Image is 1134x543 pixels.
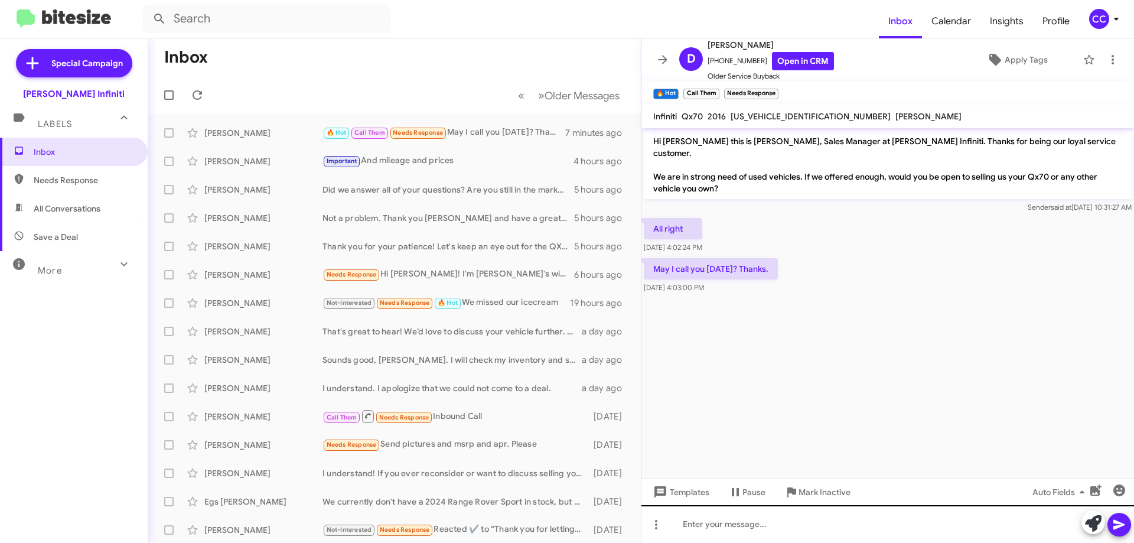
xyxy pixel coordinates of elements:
a: Insights [980,4,1033,38]
span: Older Service Buyback [708,70,834,82]
span: [PERSON_NAME] [895,111,962,122]
p: All right [644,218,702,239]
span: 2016 [708,111,726,122]
span: Needs Response [380,299,430,307]
div: [PERSON_NAME] [204,269,322,281]
div: Did we answer all of your questions? Are you still in the market for a vehicle? [322,184,574,196]
span: [PHONE_NUMBER] [708,52,834,70]
span: [DATE] 4:02:24 PM [644,243,702,252]
span: » [538,88,545,103]
p: Hi [PERSON_NAME] this is [PERSON_NAME], Sales Manager at [PERSON_NAME] Infiniti. Thanks for being... [644,131,1132,199]
span: said at [1051,203,1071,212]
div: Not a problem. Thank you [PERSON_NAME] and have a great day! [322,212,574,224]
div: [PERSON_NAME] [204,326,322,337]
span: Inbox [34,146,134,158]
button: Auto Fields [1023,482,1099,503]
span: Needs Response [327,441,377,448]
div: [PERSON_NAME] [204,184,322,196]
span: Call Them [354,129,385,136]
div: [PERSON_NAME] [204,411,322,422]
div: And mileage and prices [322,154,573,168]
span: 🔥 Hot [327,129,347,136]
span: More [38,265,62,276]
span: Needs Response [34,174,134,186]
small: 🔥 Hot [653,89,679,99]
div: May I call you [DATE]? Thanks. [322,126,565,139]
span: Infiniti [653,111,677,122]
div: [PERSON_NAME] [204,524,322,536]
div: 5 hours ago [574,184,631,196]
span: Needs Response [327,271,377,278]
span: D [687,50,696,69]
div: [PERSON_NAME] [204,467,322,479]
div: 19 hours ago [570,297,631,309]
div: [PERSON_NAME] [204,439,322,451]
small: Call Them [683,89,719,99]
div: [DATE] [588,411,631,422]
p: May I call you [DATE]? Thanks. [644,258,778,279]
a: Inbox [879,4,922,38]
div: a day ago [582,326,631,337]
div: Reacted ✔️ to “Thank you for letting us know! If you have any other vehicles in the future, feel ... [322,523,588,537]
div: We currently don't have a 2024 Range Rover Sport in stock, but I can help you find one. Would you... [322,496,588,508]
span: Important [327,157,357,165]
div: a day ago [582,382,631,394]
button: CC [1079,9,1121,29]
span: [PERSON_NAME] [708,38,834,52]
div: [PERSON_NAME] [204,382,322,394]
span: 🔥 Hot [438,299,458,307]
div: [DATE] [588,496,631,508]
div: [DATE] [588,467,631,479]
span: Save a Deal [34,231,78,243]
div: [DATE] [588,524,631,536]
span: Apply Tags [1005,49,1048,70]
span: Auto Fields [1032,482,1089,503]
div: [PERSON_NAME] Infiniti [23,88,125,100]
div: a day ago [582,354,631,366]
input: Search [143,5,391,33]
button: Previous [511,83,532,108]
div: Inbound Call [322,409,588,424]
button: Templates [641,482,719,503]
span: Labels [38,119,72,129]
h1: Inbox [164,48,208,67]
span: Pause [742,482,765,503]
div: [PERSON_NAME] [204,354,322,366]
span: Sender [DATE] 10:31:27 AM [1028,203,1132,212]
div: 6 hours ago [574,269,631,281]
div: 5 hours ago [574,240,631,252]
nav: Page navigation example [511,83,627,108]
span: Call Them [327,414,357,421]
div: [PERSON_NAME] [204,240,322,252]
span: Not-Interested [327,299,372,307]
button: Next [531,83,627,108]
span: Special Campaign [51,57,123,69]
a: Open in CRM [772,52,834,70]
div: 5 hours ago [574,212,631,224]
div: Thank you for your patience! Let's keep an eye out for the QX-80 AWD Lux or Sensory trim. Talk to... [322,240,574,252]
span: « [518,88,524,103]
span: All Conversations [34,203,100,214]
button: Pause [719,482,775,503]
div: I understand! If you ever reconsider or want to discuss selling your QX80, feel free to reach out... [322,467,588,479]
div: [PERSON_NAME] [204,297,322,309]
span: Needs Response [379,414,429,421]
div: Egs [PERSON_NAME] [204,496,322,508]
span: Older Messages [545,89,620,102]
button: Mark Inactive [775,482,860,503]
span: Not-Interested [327,526,372,534]
span: [US_VEHICLE_IDENTIFICATION_NUMBER] [731,111,891,122]
div: [DATE] [588,439,631,451]
a: Profile [1033,4,1079,38]
div: [PERSON_NAME] [204,127,322,139]
div: Sounds good, [PERSON_NAME]. I will check my inventory and see if there is anything like that. [322,354,582,366]
a: Calendar [922,4,980,38]
div: Send pictures and msrp and apr. Please [322,438,588,451]
span: Needs Response [380,526,430,534]
a: Special Campaign [16,49,132,77]
div: That's great to hear! We’d love to discuss your vehicle further. When would you be available to v... [322,326,582,337]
